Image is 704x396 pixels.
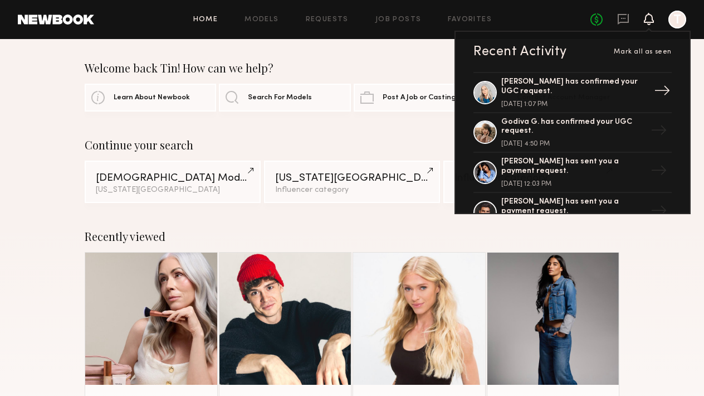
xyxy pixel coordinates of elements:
span: Search For Models [248,94,312,102]
div: → [646,118,672,147]
span: Mark all as seen [614,49,672,55]
div: [PERSON_NAME] has sent you a payment request. [501,197,646,216]
a: T [668,11,686,28]
a: [PERSON_NAME] has sent you a payment request.→ [473,193,672,233]
div: [DATE] 4:50 PM [501,141,646,147]
div: Influencer category [275,186,429,194]
div: → [646,198,672,227]
div: [DATE] 12:03 PM [501,181,646,187]
a: Job Posts [375,16,422,23]
a: Models [245,16,278,23]
div: [DATE] 1:07 PM [501,101,646,108]
a: Search For Models [219,84,350,112]
div: → [649,78,675,107]
div: [DEMOGRAPHIC_DATA] Models [96,173,250,183]
a: [PERSON_NAME] has confirmed your UGC request.[DATE] 1:07 PM→ [473,72,672,113]
a: Requests [306,16,349,23]
a: Learn About Newbook [85,84,216,112]
a: Home [193,16,218,23]
a: Influencer category [443,161,619,203]
div: Continue your search [85,138,619,152]
a: Godiva G. has confirmed your UGC request.[DATE] 4:50 PM→ [473,113,672,153]
a: [DEMOGRAPHIC_DATA] Models[US_STATE][GEOGRAPHIC_DATA] [85,161,261,203]
div: Welcome back Tin! How can we help? [85,61,619,75]
div: Godiva G. has confirmed your UGC request. [501,118,646,137]
span: Learn About Newbook [114,94,190,102]
a: [US_STATE][GEOGRAPHIC_DATA]Influencer category [264,161,440,203]
a: Favorites [448,16,492,23]
div: → [646,158,672,187]
span: Post A Job or Casting [383,94,456,102]
div: Recently viewed [85,230,619,243]
div: [PERSON_NAME] has sent you a payment request. [501,157,646,176]
div: [PERSON_NAME] has confirmed your UGC request. [501,78,646,96]
a: Post A Job or Casting [354,84,485,112]
div: Recent Activity [473,45,567,59]
a: [PERSON_NAME] has sent you a payment request.[DATE] 12:03 PM→ [473,153,672,193]
div: [US_STATE][GEOGRAPHIC_DATA] [275,173,429,183]
div: [US_STATE][GEOGRAPHIC_DATA] [96,186,250,194]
